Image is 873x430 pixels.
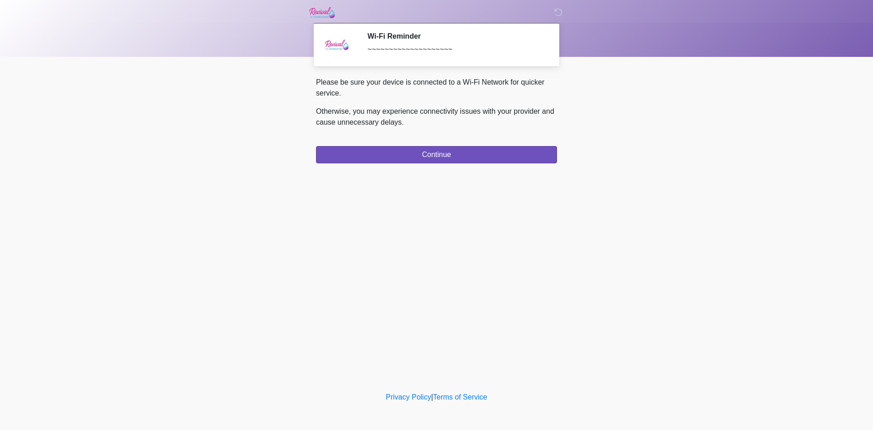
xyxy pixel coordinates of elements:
a: Terms of Service [433,393,487,401]
a: | [431,393,433,401]
p: Please be sure your device is connected to a Wi-Fi Network for quicker service. [316,77,557,99]
h2: Wi-Fi Reminder [367,32,543,40]
a: Privacy Policy [386,393,431,401]
img: Agent Avatar [323,32,350,59]
span: . [402,118,404,126]
div: ~~~~~~~~~~~~~~~~~~~~ [367,44,543,55]
button: Continue [316,146,557,163]
p: Otherwise, you may experience connectivity issues with your provider and cause unnecessary delays [316,106,557,128]
img: Revival IV Hydration Logo [307,7,336,18]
